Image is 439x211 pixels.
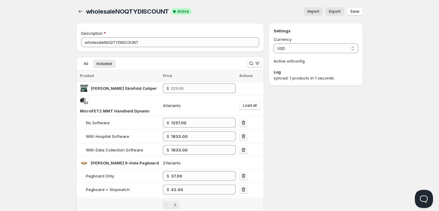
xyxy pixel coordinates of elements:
[274,58,358,64] p: Active on 1 config
[167,174,169,178] strong: $
[350,9,359,14] span: Save
[97,61,112,66] span: Included
[86,134,129,139] span: With Hospital Software
[86,187,130,193] div: Pegboard + Stopwatch
[171,201,179,209] button: Next
[86,120,110,125] span: No Software
[167,187,169,192] strong: $
[86,187,130,192] span: Pegboard + Stopwatch
[274,37,291,42] span: Currency
[161,157,238,169] td: 2 Variants
[274,69,358,75] h3: Log
[167,120,169,125] strong: $
[171,145,227,155] input: 2025.00
[239,101,260,110] button: Load all
[80,108,149,114] div: MicroFET2 MMT Handheld Dynamometer
[167,148,169,152] strong: $
[161,95,238,116] td: 4 Variants
[167,134,169,139] strong: $
[91,161,159,165] span: [PERSON_NAME] 9-Hole Pegboard
[86,148,143,152] span: With Data Collection Software
[274,28,358,34] h3: Settings
[247,59,262,68] button: Search and filter results
[274,75,358,81] div: synced: 1 products in 1 seconds
[307,9,319,14] span: Import
[86,8,169,15] span: wholesaleNOQTYDISCOUNT
[80,73,94,78] span: Product
[171,171,227,181] input: 44.00
[86,120,110,126] div: No Software
[239,73,253,78] span: Actions
[91,160,159,166] div: Jamar Wooden 9-Hole Pegboard
[81,37,259,47] input: Private internal description
[171,131,227,141] input: 2025.00
[80,109,162,113] span: MicroFET2 MMT Handheld Dynamometer
[86,133,129,139] div: With Hospital Software
[347,7,363,16] button: Save
[325,7,344,16] a: Export
[86,173,114,179] div: Pegboard Only
[163,73,172,78] span: Price
[329,9,341,14] span: Export
[304,7,323,16] button: Import
[171,118,227,128] input: 1390.00
[177,9,189,14] span: Active
[84,61,88,66] span: All
[81,31,103,36] span: Description
[415,190,433,208] iframe: Help Scout Beacon - Open
[243,103,257,108] span: Load all
[76,199,264,211] nav: Pagination
[91,86,157,91] span: [PERSON_NAME] Skinfold Caliper
[91,85,157,91] div: Lange Skinfold Caliper
[167,86,169,91] span: $
[86,174,114,178] span: Pegboard Only
[86,147,143,153] div: With Data Collection Software
[171,83,227,93] input: 229.00
[171,185,227,194] input: 52.00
